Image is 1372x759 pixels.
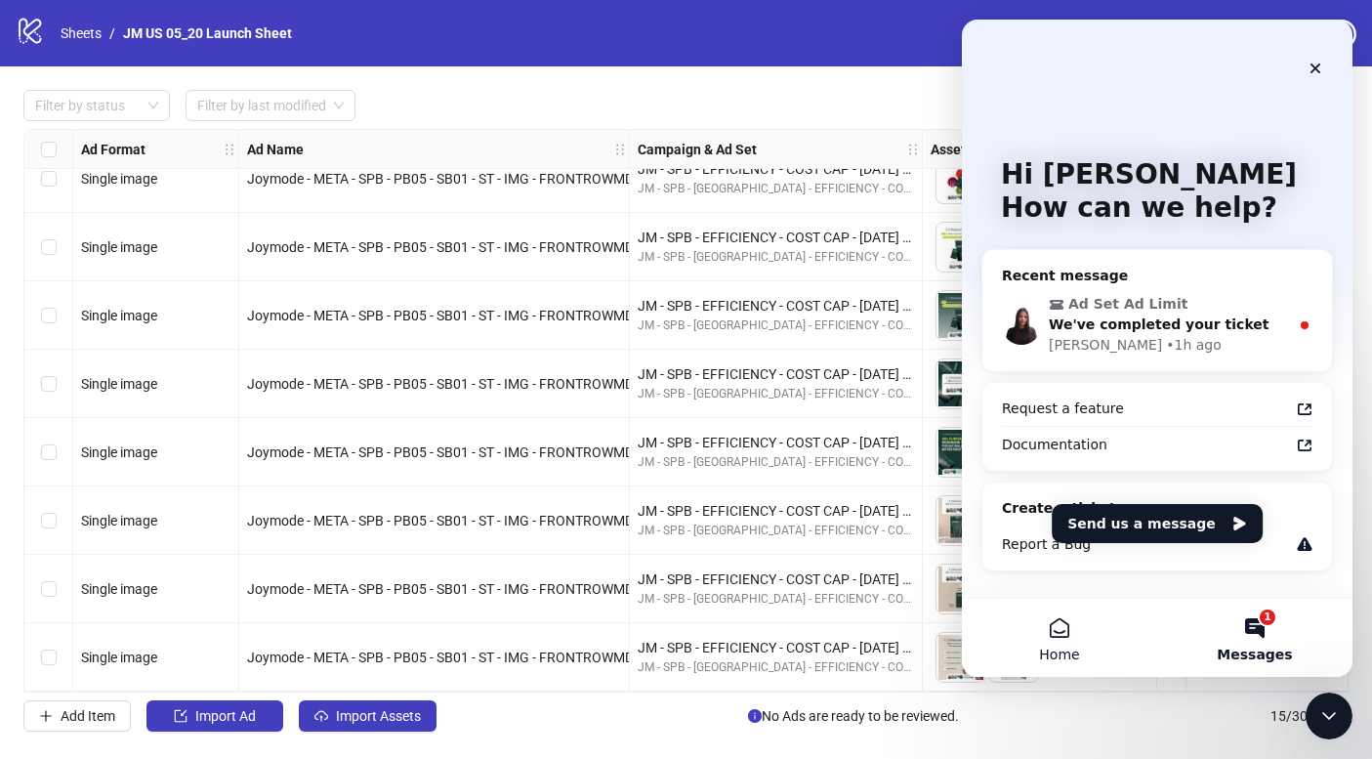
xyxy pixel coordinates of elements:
span: Joymode - META - SPB - PB05 - SB01 - ST - IMG - FRONTROWMD - FACTS&STATS - 7 - [DATE] [247,308,798,323]
div: Select row 14 [24,555,73,623]
span: cloud-upload [314,709,328,723]
div: Select row 9 [24,213,73,281]
span: info-circle [748,709,762,723]
span: Import Assets [336,708,421,724]
button: Import Ad [146,700,283,732]
strong: Assets [931,139,973,160]
span: plus [39,709,53,723]
div: JM - SPB - EFFICIENCY - COST CAP - [DATE] - ASC+ [638,295,914,316]
div: Select row 15 [24,623,73,692]
iframe: Intercom live chat [962,20,1352,677]
div: JM - SPB - EFFICIENCY - COST CAP - [DATE] - ASC+ [638,637,914,658]
span: holder [236,143,250,156]
span: import [174,709,187,723]
div: Resize Ad Format column [233,130,238,168]
div: Select all rows [24,130,73,169]
div: JM - SPB - EFFICIENCY - COST CAP - [DATE] - ASC+ [638,227,914,248]
div: JM - SPB - [GEOGRAPHIC_DATA] - EFFICIENCY - COST CAP - [DATE] - ASC+ [638,248,914,267]
div: JM - SPB - [GEOGRAPHIC_DATA] - EFFICIENCY - COST CAP - [DATE] - ASC+ [638,316,914,335]
a: JM US 05_20 Launch Sheet [119,22,296,44]
div: JM - SPB - [GEOGRAPHIC_DATA] - EFFICIENCY - COST CAP - [DATE] - ASC+ [638,658,914,677]
span: Import Ad [195,708,256,724]
div: JM - SPB - [GEOGRAPHIC_DATA] - EFFICIENCY - COST CAP - [DATE] - ASC+ [638,453,914,472]
div: Resize Campaign & Ad Set column [917,130,922,168]
span: Joymode - META - SPB - PB05 - SB01 - ST - IMG - FRONTROWMD - FACTS&STATS - 6 - [DATE] [247,239,798,255]
span: Joymode - META - SPB - PB05 - SB01 - ST - IMG - FRONTROWMD - FACTS&STATS - 5 - [DATE] [247,171,798,187]
div: JM - SPB - EFFICIENCY - COST CAP - [DATE] - ASC+ [638,363,914,385]
span: Single image [81,513,157,528]
iframe: Intercom live chat [1306,693,1352,739]
img: Asset 1 [936,496,985,545]
div: JM - SPB - EFFICIENCY - COST CAP - [DATE] - ASC+ [638,158,914,180]
div: Select row 8 [24,145,73,213]
strong: Campaign & Ad Set [638,139,757,160]
div: JM - SPB - EFFICIENCY - COST CAP - [DATE] - ASC+ [638,432,914,453]
span: Single image [81,650,157,665]
span: holder [613,143,627,156]
span: holder [223,143,236,156]
img: Asset 1 [936,223,985,272]
img: Asset 1 [936,154,985,203]
span: Joymode - META - SPB - PB05 - SB01 - ST - IMG - FRONTROWMD - FACTS&STATS - 8 - [DATE] [247,376,798,392]
span: Single image [81,308,157,323]
span: Joymode - META - SPB - PB05 - SB01 - ST - IMG - FRONTROWMD - FACTS&STATS - 11 - [DATE] [247,581,806,597]
img: Asset 1 [936,359,985,408]
div: Select row 10 [24,281,73,350]
div: JM - SPB - EFFICIENCY - COST CAP - [DATE] - ASC+ [638,569,914,590]
button: Add Item [23,700,131,732]
div: Resize Ad Name column [624,130,629,168]
span: holder [627,143,641,156]
strong: Ad Name [247,139,304,160]
div: JM - SPB - [GEOGRAPHIC_DATA] - EFFICIENCY - COST CAP - [DATE] - ASC+ [638,385,914,403]
li: / [109,22,115,44]
span: 15 / 300 items [1270,705,1349,727]
div: Select row 11 [24,350,73,418]
span: Single image [81,171,157,187]
img: Asset 1 [936,633,985,682]
span: No Ads are ready to be reviewed. [748,705,959,727]
button: Import Assets [299,700,437,732]
span: Single image [81,376,157,392]
span: Joymode - META - SPB - PB05 - SB01 - ST - IMG - FRONTROWMD - FACTS&STATS - 9 - [DATE] [247,444,798,460]
span: Add Item [61,708,115,724]
span: holder [920,143,934,156]
img: Asset 1 [936,428,985,477]
div: Select row 13 [24,486,73,555]
div: Select row 12 [24,418,73,486]
div: JM - SPB - [GEOGRAPHIC_DATA] - EFFICIENCY - COST CAP - [DATE] - ASC+ [638,180,914,198]
img: Asset 1 [936,291,985,340]
span: Single image [81,239,157,255]
a: Sheets [57,22,105,44]
span: holder [906,143,920,156]
span: Single image [81,444,157,460]
div: JM - SPB - EFFICIENCY - COST CAP - [DATE] - ASC+ [638,500,914,522]
span: Single image [81,581,157,597]
span: Joymode - META - SPB - PB05 - SB01 - ST - IMG - FRONTROWMD - FACTS&STATS - 10 - [DATE] [247,513,806,528]
img: Asset 1 [936,565,985,613]
div: JM - SPB - [GEOGRAPHIC_DATA] - EFFICIENCY - COST CAP - [DATE] - ASC+ [638,590,914,609]
span: Joymode - META - SPB - PB05 - SB01 - ST - IMG - FRONTROWMD - FACTS&STATS - 12 - [DATE] [247,650,806,665]
div: JM - SPB - [GEOGRAPHIC_DATA] - EFFICIENCY - COST CAP - [DATE] - ASC+ [638,522,914,540]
